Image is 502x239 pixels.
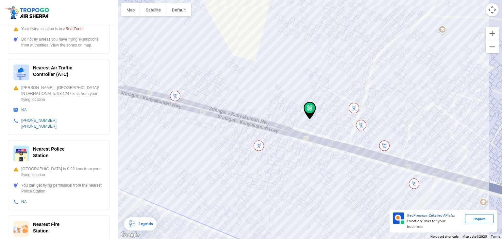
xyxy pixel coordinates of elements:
a: NA [21,199,27,204]
a: [PHONE_NUMBER] [21,118,57,123]
a: Terms [491,235,500,238]
div: [PERSON_NAME] - [GEOGRAPHIC_DATA]/ INTERNATIONAL is 98.1247 kms from your flying location [13,85,104,102]
img: ic_tgdronemaps.svg [5,5,51,20]
img: ic_atc.svg [13,64,29,80]
div: Your flying location is in a [13,26,104,32]
button: Zoom out [486,40,499,53]
div: Request [465,214,494,223]
a: NA [21,108,27,112]
span: Nearest Air Traffic Controller (ATC) [33,65,72,77]
button: Show street map [121,3,140,16]
a: [PHONE_NUMBER] [21,124,57,129]
button: Keyboard shortcuts [430,234,459,239]
span: Nearest Police Station [33,146,65,158]
span: Map data ©2025 [462,235,487,238]
button: Show satellite imagery [140,3,166,16]
img: ic_firestation.svg [13,221,29,237]
img: Legends [128,220,136,228]
div: Do not fly unless you have flying exemptions from authorities. View the zones on map. [13,36,104,48]
span: Red Zone [65,27,83,31]
button: Zoom in [486,27,499,40]
div: for Location Risks for your business. [404,212,465,230]
span: Get Premium Detailed APIs [407,213,451,218]
div: You can get flying permission from the nearest Police Station [13,182,104,194]
img: Premium APIs [393,212,404,224]
div: Legends [136,220,153,228]
img: ic_police_station.svg [13,146,29,161]
button: Map camera controls [486,3,499,16]
img: Google [119,230,141,239]
div: [GEOGRAPHIC_DATA] is 0.92 kms from your flying location [13,166,104,178]
span: Nearest Fire Station [33,222,59,233]
a: Open this area in Google Maps (opens a new window) [119,230,141,239]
